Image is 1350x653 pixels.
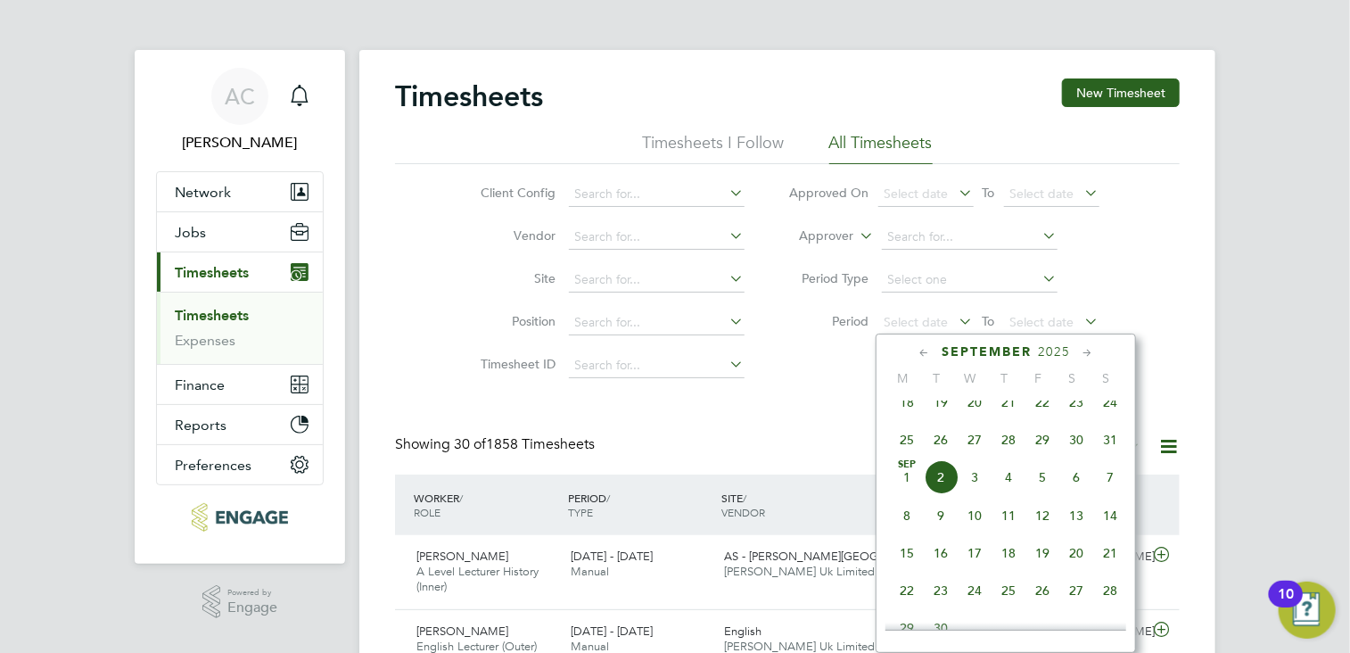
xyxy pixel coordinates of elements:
[1055,370,1089,386] span: S
[1059,574,1093,608] span: 27
[882,268,1058,293] input: Select one
[202,585,278,619] a: Powered byEngage
[924,499,958,533] span: 9
[1010,186,1074,202] span: Select date
[175,184,231,201] span: Network
[718,482,872,528] div: SITE
[156,132,324,153] span: Andy Crow
[476,356,556,372] label: Timesheet ID
[395,435,598,454] div: Showing
[476,185,556,201] label: Client Config
[175,307,249,324] a: Timesheets
[924,385,958,419] span: 19
[722,505,766,519] span: VENDOR
[725,624,762,639] span: English
[829,132,933,164] li: All Timesheets
[953,370,987,386] span: W
[725,564,876,579] span: [PERSON_NAME] Uk Limited
[885,370,919,386] span: M
[924,423,958,457] span: 26
[395,79,543,114] h2: Timesheets
[977,310,1000,333] span: To
[175,264,249,281] span: Timesheets
[227,600,277,616] span: Engage
[157,172,323,211] button: Network
[958,574,992,608] span: 24
[992,536,1025,570] span: 18
[227,585,277,600] span: Powered by
[569,353,745,378] input: Search for...
[890,536,924,570] span: 15
[924,611,958,645] span: 30
[1038,344,1070,360] span: 2025
[789,313,869,329] label: Period
[1093,574,1127,608] span: 28
[1025,460,1059,494] span: 5
[192,503,287,532] img: morganhunt-logo-retina.png
[459,491,463,505] span: /
[992,423,1025,457] span: 28
[774,227,854,245] label: Approver
[871,617,964,647] div: £675.00
[890,460,924,494] span: 1
[890,385,924,419] span: 18
[1093,460,1127,494] span: 7
[744,491,747,505] span: /
[987,370,1021,386] span: T
[569,268,745,293] input: Search for...
[175,457,251,474] span: Preferences
[1025,536,1059,570] span: 19
[568,505,593,519] span: TYPE
[924,460,958,494] span: 2
[1025,385,1059,419] span: 22
[924,574,958,608] span: 23
[157,252,323,292] button: Timesheets
[992,499,1025,533] span: 11
[476,313,556,329] label: Position
[958,536,992,570] span: 17
[606,491,610,505] span: /
[1278,594,1294,617] div: 10
[1093,499,1127,533] span: 14
[156,68,324,153] a: AC[PERSON_NAME]
[871,542,964,572] div: £430.44
[1025,499,1059,533] span: 12
[416,549,508,564] span: [PERSON_NAME]
[1093,385,1127,419] span: 24
[958,423,992,457] span: 27
[569,310,745,335] input: Search for...
[725,549,959,564] span: AS - [PERSON_NAME][GEOGRAPHIC_DATA]
[571,564,609,579] span: Manual
[885,314,949,330] span: Select date
[571,549,653,564] span: [DATE] - [DATE]
[924,536,958,570] span: 16
[175,417,226,434] span: Reports
[416,624,508,639] span: [PERSON_NAME]
[175,376,225,393] span: Finance
[416,564,539,594] span: A Level Lecturer History (Inner)
[175,224,206,241] span: Jobs
[1074,438,1140,456] label: All
[992,574,1025,608] span: 25
[1059,460,1093,494] span: 6
[1089,370,1123,386] span: S
[157,212,323,252] button: Jobs
[789,270,869,286] label: Period Type
[476,270,556,286] label: Site
[454,435,486,453] span: 30 of
[890,499,924,533] span: 8
[476,227,556,244] label: Vendor
[569,182,745,207] input: Search for...
[1025,423,1059,457] span: 29
[890,460,924,469] span: Sep
[919,370,953,386] span: T
[409,482,564,528] div: WORKER
[157,445,323,484] button: Preferences
[454,435,595,453] span: 1858 Timesheets
[175,332,235,349] a: Expenses
[1093,536,1127,570] span: 21
[890,611,924,645] span: 29
[992,385,1025,419] span: 21
[977,181,1000,204] span: To
[958,385,992,419] span: 20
